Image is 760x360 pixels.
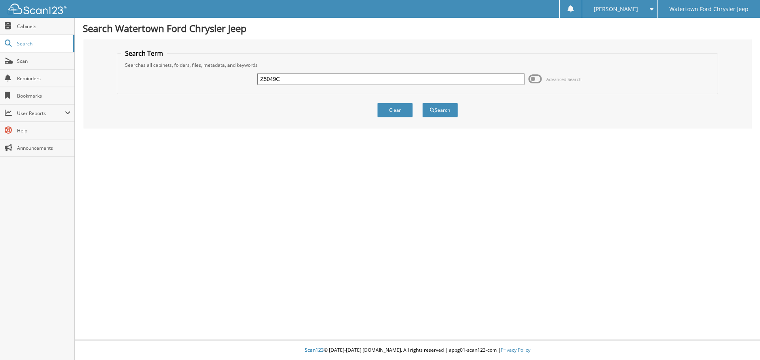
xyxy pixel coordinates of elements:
[17,92,70,99] span: Bookmarks
[17,75,70,82] span: Reminders
[17,23,70,30] span: Cabinets
[8,4,67,14] img: scan123-logo-white.svg
[669,7,749,11] span: Watertown Ford Chrysler Jeep
[594,7,638,11] span: [PERSON_NAME]
[17,58,70,64] span: Scan
[546,76,581,82] span: Advanced Search
[121,49,167,58] legend: Search Term
[83,22,752,35] h1: Search Watertown Ford Chrysler Jeep
[422,103,458,117] button: Search
[377,103,413,117] button: Clear
[17,110,65,117] span: User Reports
[17,40,69,47] span: Search
[75,341,760,360] div: © [DATE]-[DATE] [DOMAIN_NAME]. All rights reserved | appg01-scan123-com |
[305,347,324,353] span: Scan123
[121,62,714,68] div: Searches all cabinets, folders, files, metadata, and keywords
[501,347,530,353] a: Privacy Policy
[17,145,70,151] span: Announcements
[17,127,70,134] span: Help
